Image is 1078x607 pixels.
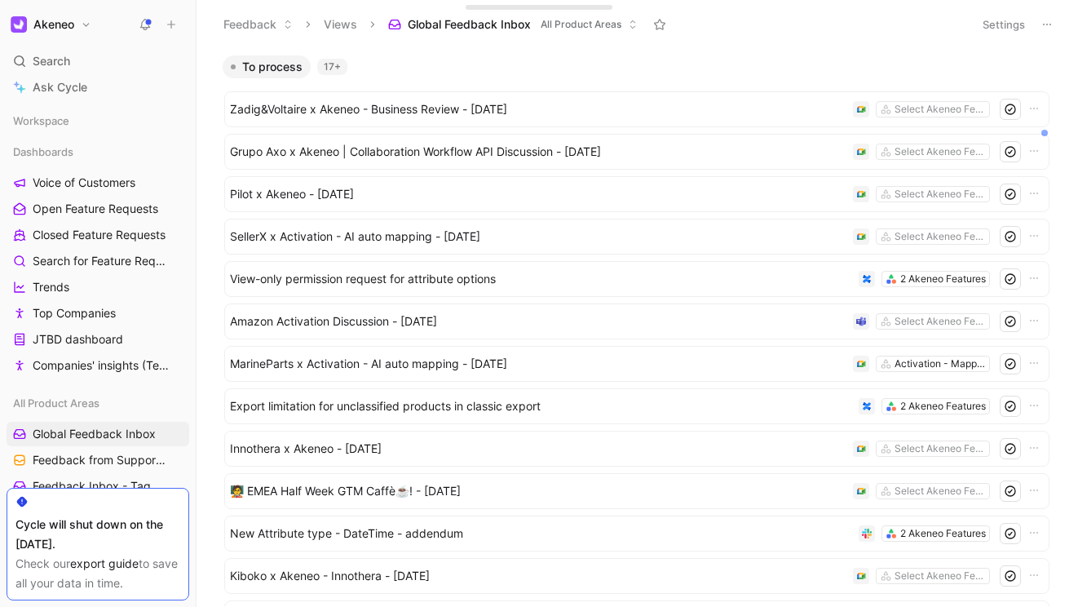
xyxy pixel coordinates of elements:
div: Select Akeneo Features [895,228,986,245]
a: Closed Feature Requests [7,223,189,247]
button: To process [223,55,311,78]
div: Select Akeneo Features [895,144,986,160]
div: Select Akeneo Features [895,441,986,457]
span: Global Feedback Inbox [33,426,156,442]
span: 🧑‍🏫 EMEA Half Week GTM Caffè☕️! - [DATE] [230,481,846,501]
a: Open Feature Requests [7,197,189,221]
a: View-only permission request for attribute options2 Akeneo Features [224,261,1049,297]
a: Innothera x Akeneo - [DATE]Select Akeneo Features [224,431,1049,467]
button: Settings [975,13,1032,36]
div: Select Akeneo Features [895,568,986,584]
button: AkeneoAkeneo [7,13,95,36]
span: Dashboards [13,144,73,160]
a: Zadig&Voltaire x Akeneo - Business Review - [DATE]Select Akeneo Features [224,91,1049,127]
span: Voice of Customers [33,175,135,191]
span: Export limitation for unclassified products in classic export [230,397,852,416]
span: Ask Cycle [33,78,87,97]
button: Views [316,12,364,37]
span: Zadig&Voltaire x Akeneo - Business Review - [DATE] [230,100,846,119]
div: Dashboards [7,140,189,164]
div: Activation - Mapping & Transformation [895,356,986,372]
div: Search [7,49,189,73]
div: 2 Akeneo Features [900,398,986,414]
span: To process [242,59,303,75]
span: Search for Feature Requests [33,253,168,269]
span: Innothera x Akeneo - [DATE] [230,439,846,459]
a: Ask Cycle [7,75,189,100]
span: Open Feature Requests [33,201,158,217]
a: Amazon Activation Discussion - [DATE]Select Akeneo Features [224,303,1049,339]
span: Closed Feature Requests [33,227,166,243]
span: Companies' insights (Test [PERSON_NAME]) [33,357,173,374]
span: Feedback Inbox - Tagging [33,478,167,494]
a: Search for Feature Requests [7,249,189,273]
a: Global Feedback Inbox [7,422,189,446]
img: Akeneo [11,16,27,33]
span: Grupo Axo x Akeneo | Collaboration Workflow API Discussion - [DATE] [230,142,846,162]
span: Global Feedback Inbox [408,16,531,33]
div: All Product Areas [7,391,189,415]
a: Top Companies [7,301,189,326]
div: Select Akeneo Features [895,483,986,499]
span: Search [33,51,70,71]
div: Cycle will shut down on the [DATE]. [15,515,180,554]
span: All Product Areas [13,395,99,411]
span: Workspace [13,113,69,129]
div: Workspace [7,109,189,133]
a: SellerX x Activation - AI auto mapping - [DATE]Select Akeneo Features [224,219,1049,255]
div: 17+ [317,59,347,75]
a: Voice of Customers [7,171,189,195]
span: New Attribute type - DateTime - addendum [230,524,852,543]
span: Kiboko x Akeneo - Innothera - [DATE] [230,566,846,586]
span: Feedback from Support Team [33,452,169,468]
a: Pilot x Akeneo - [DATE]Select Akeneo Features [224,176,1049,212]
div: Check our to save all your data in time. [15,554,180,593]
span: JTBD dashboard [33,331,123,348]
div: Select Akeneo Features [895,313,986,330]
span: View-only permission request for attribute options [230,269,852,289]
span: MarineParts x Activation - AI auto mapping - [DATE] [230,354,846,374]
a: MarineParts x Activation - AI auto mapping - [DATE]Activation - Mapping & Transformation [224,346,1049,382]
span: Pilot x Akeneo - [DATE] [230,184,846,204]
a: New Attribute type - DateTime - addendum2 Akeneo Features [224,516,1049,552]
a: Feedback from Support Team [7,448,189,472]
a: Kiboko x Akeneo - Innothera - [DATE]Select Akeneo Features [224,558,1049,594]
div: 2 Akeneo Features [900,525,986,542]
div: 2 Akeneo Features [900,271,986,287]
div: Select Akeneo Features [895,101,986,117]
a: JTBD dashboard [7,327,189,352]
a: Companies' insights (Test [PERSON_NAME]) [7,353,189,378]
a: 🧑‍🏫 EMEA Half Week GTM Caffè☕️! - [DATE]Select Akeneo Features [224,473,1049,509]
div: DashboardsVoice of CustomersOpen Feature RequestsClosed Feature RequestsSearch for Feature Reques... [7,140,189,378]
span: All Product Areas [541,16,621,33]
span: Amazon Activation Discussion - [DATE] [230,312,846,331]
a: Export limitation for unclassified products in classic export2 Akeneo Features [224,388,1049,424]
a: Trends [7,275,189,299]
a: Feedback Inbox - Tagging [7,474,189,498]
a: export guide [70,556,139,570]
h1: Akeneo [33,17,74,32]
button: Feedback [216,12,300,37]
a: Grupo Axo x Akeneo | Collaboration Workflow API Discussion - [DATE]Select Akeneo Features [224,134,1049,170]
span: SellerX x Activation - AI auto mapping - [DATE] [230,227,846,246]
div: Select Akeneo Features [895,186,986,202]
span: Trends [33,279,69,295]
button: Global Feedback InboxAll Product Areas [381,12,645,37]
span: Top Companies [33,305,116,321]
